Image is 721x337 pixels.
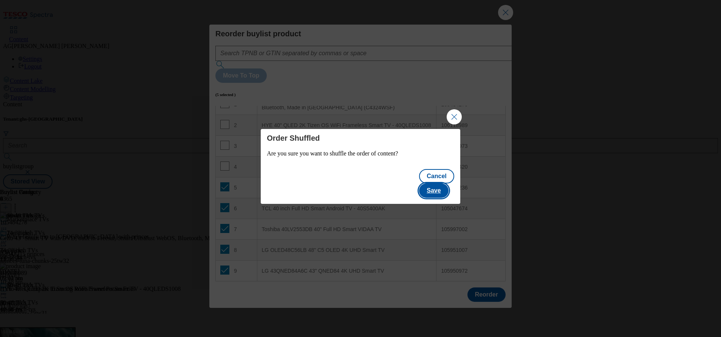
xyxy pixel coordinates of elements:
[267,150,454,157] p: Are you sure you want to shuffle the order of content?
[419,169,454,183] button: Cancel
[261,129,460,204] div: Modal
[447,109,462,124] button: Close Modal
[267,134,454,143] h4: Order Shuffled
[419,183,448,198] button: Save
